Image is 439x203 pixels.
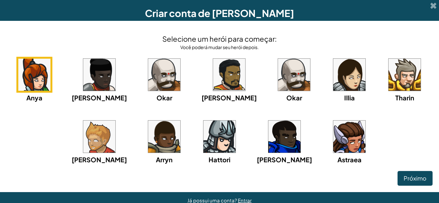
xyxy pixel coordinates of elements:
img: portrait.png [18,59,50,91]
img: portrait.png [148,59,180,91]
span: Okar [286,94,302,102]
span: Próximo [404,174,426,182]
span: Criar conta de [PERSON_NAME] [145,7,294,19]
img: portrait.png [213,59,245,91]
img: portrait.png [203,121,236,153]
span: Anya [26,94,42,102]
span: [PERSON_NAME] [202,94,257,102]
img: portrait.png [148,121,180,153]
span: Illia [344,94,355,102]
img: portrait.png [389,59,421,91]
img: portrait.png [83,121,115,153]
button: Próximo [398,171,433,186]
span: Tharin [395,94,414,102]
img: portrait.png [333,121,365,153]
img: portrait.png [333,59,365,91]
span: Arryn [156,156,173,164]
span: [PERSON_NAME] [257,156,312,164]
span: Astraea [337,156,362,164]
span: [PERSON_NAME] [72,94,127,102]
span: Hattori [209,156,230,164]
img: portrait.png [83,59,115,91]
span: [PERSON_NAME] [72,156,127,164]
img: portrait.png [278,59,310,91]
img: portrait.png [268,121,300,153]
div: Você poderá mudar seu herói depois. [162,44,277,50]
h4: Selecione um herói para começar: [162,34,277,44]
span: Okar [157,94,172,102]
